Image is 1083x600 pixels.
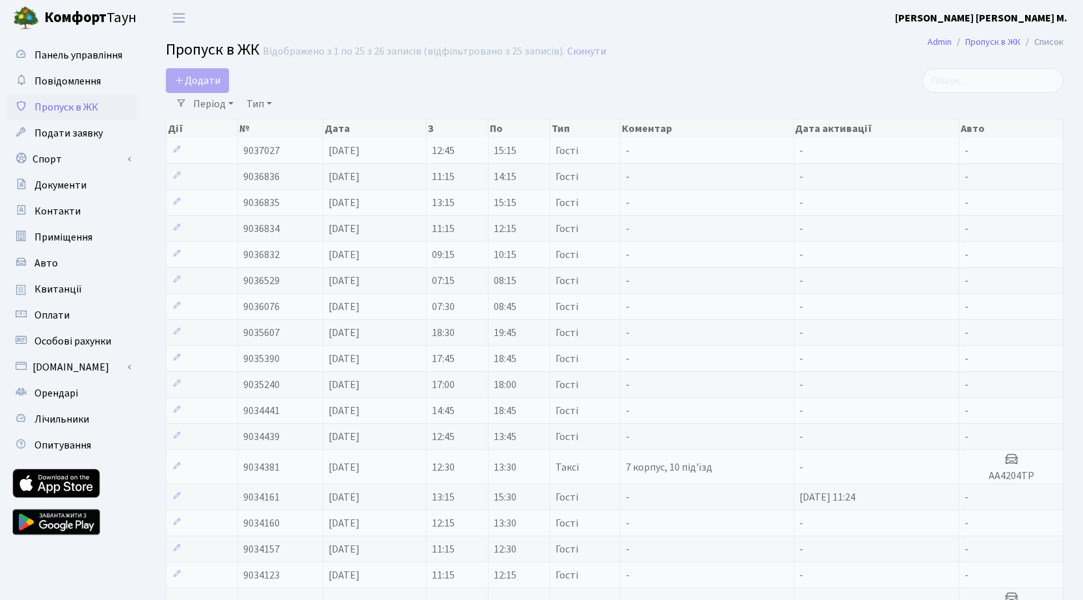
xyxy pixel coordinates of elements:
[555,406,578,416] span: Гості
[44,7,107,28] b: Комфорт
[555,224,578,234] span: Гості
[432,222,455,236] span: 11:15
[555,146,578,156] span: Гості
[167,120,238,138] th: Дії
[243,542,280,556] span: 9034157
[494,144,516,158] span: 15:15
[7,406,137,432] a: Лічильники
[7,224,137,250] a: Приміщення
[494,460,516,475] span: 13:30
[328,248,360,262] span: [DATE]
[965,196,969,210] span: -
[7,172,137,198] a: Документи
[34,204,81,218] span: Контакти
[263,46,565,58] div: Відображено з 1 по 25 з 26 записів (відфільтровано з 25 записів).
[555,380,578,390] span: Гості
[626,170,630,184] span: -
[965,430,969,444] span: -
[328,542,360,556] span: [DATE]
[328,274,360,288] span: [DATE]
[243,170,280,184] span: 9036836
[174,73,221,88] span: Додати
[34,126,103,140] span: Подати заявку
[323,120,427,138] th: Дата
[243,196,280,210] span: 9036835
[243,326,280,340] span: 9035607
[34,412,89,426] span: Лічильники
[799,248,803,262] span: -
[328,378,360,392] span: [DATE]
[965,490,969,504] span: -
[432,274,455,288] span: 07:15
[243,568,280,582] span: 9034123
[432,404,455,418] span: 14:45
[328,300,360,314] span: [DATE]
[7,146,137,172] a: Спорт
[432,516,455,530] span: 12:15
[626,222,630,236] span: -
[243,490,280,504] span: 9034161
[7,354,137,380] a: [DOMAIN_NAME]
[626,248,630,262] span: -
[799,460,803,475] span: -
[494,430,516,444] span: 13:45
[243,460,280,475] span: 9034381
[328,170,360,184] span: [DATE]
[34,230,92,244] span: Приміщення
[34,48,122,62] span: Панель управління
[243,430,280,444] span: 9034439
[799,404,803,418] span: -
[328,490,360,504] span: [DATE]
[328,144,360,158] span: [DATE]
[7,250,137,276] a: Авто
[799,378,803,392] span: -
[494,404,516,418] span: 18:45
[328,430,360,444] span: [DATE]
[555,570,578,580] span: Гості
[555,172,578,182] span: Гості
[550,120,621,138] th: Тип
[328,326,360,340] span: [DATE]
[432,300,455,314] span: 07:30
[965,170,969,184] span: -
[799,542,803,556] span: -
[494,170,516,184] span: 14:15
[799,430,803,444] span: -
[328,222,360,236] span: [DATE]
[567,46,606,58] a: Скинути
[626,196,630,210] span: -
[7,94,137,120] a: Пропуск в ЖК
[494,222,516,236] span: 12:15
[432,378,455,392] span: 17:00
[555,302,578,312] span: Гості
[965,404,969,418] span: -
[34,334,111,348] span: Особові рахунки
[7,68,137,94] a: Повідомлення
[494,352,516,366] span: 18:45
[555,432,578,442] span: Гості
[626,378,630,392] span: -
[626,490,630,504] span: -
[7,42,137,68] a: Панель управління
[432,430,455,444] span: 12:45
[34,308,70,322] span: Оплати
[243,404,280,418] span: 9034441
[7,328,137,354] a: Особові рахунки
[432,352,455,366] span: 17:45
[432,460,455,475] span: 12:30
[238,120,323,138] th: №
[799,274,803,288] span: -
[626,430,630,444] span: -
[799,352,803,366] span: -
[555,328,578,338] span: Гості
[895,10,1067,26] a: [PERSON_NAME] [PERSON_NAME] М.
[794,120,959,138] th: Дата активації
[432,326,455,340] span: 18:30
[7,302,137,328] a: Оплати
[432,490,455,504] span: 13:15
[432,248,455,262] span: 09:15
[965,516,969,530] span: -
[494,196,516,210] span: 15:15
[799,516,803,530] span: -
[799,300,803,314] span: -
